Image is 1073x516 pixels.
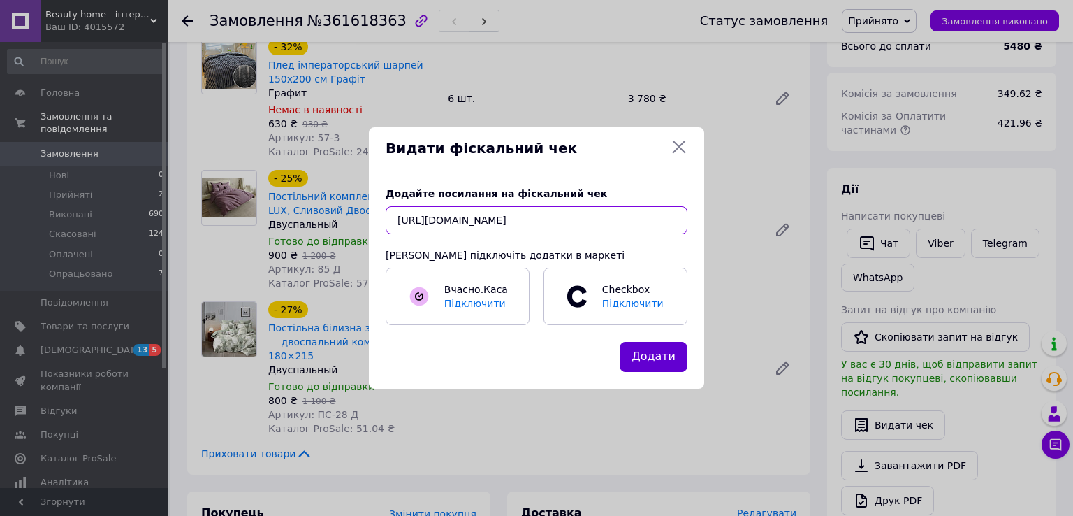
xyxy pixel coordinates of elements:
a: Вчасно.КасаПідключити [386,268,530,325]
span: Підключити [602,298,664,309]
span: Checkbox [595,282,672,310]
span: Видати фіскальний чек [386,138,665,159]
span: Додайте посилання на фіскальний чек [386,188,607,199]
span: Підключити [444,298,506,309]
button: Додати [620,342,687,372]
input: URL чека [386,206,687,234]
span: Вчасно.Каса [444,284,508,295]
div: [PERSON_NAME] підключіть додатки в маркеті [386,248,687,262]
a: CheckboxПідключити [543,268,687,325]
